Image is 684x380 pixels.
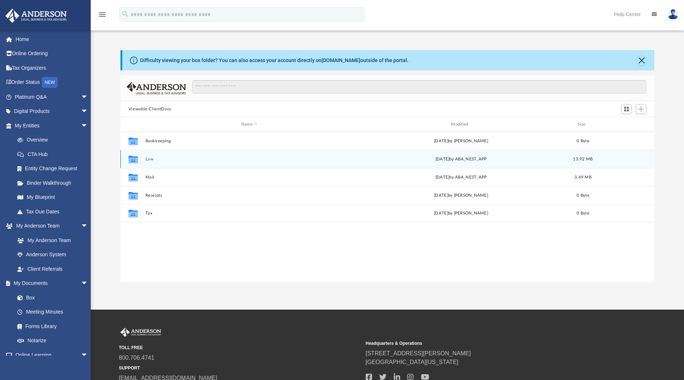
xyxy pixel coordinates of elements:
[98,10,107,19] i: menu
[577,193,589,197] span: 0 Byte
[10,248,95,262] a: Anderson System
[366,359,459,365] a: [GEOGRAPHIC_DATA][US_STATE]
[10,162,99,176] a: Entity Change Request
[81,276,95,291] span: arrow_drop_down
[192,80,646,94] input: Search files and folders
[636,55,647,65] button: Close
[119,344,361,351] small: TOLL FREE
[366,350,471,356] a: [STREET_ADDRESS][PERSON_NAME]
[145,175,353,180] button: Mail
[10,147,99,162] a: CTA Hub
[5,104,99,119] a: Digital Productsarrow_drop_down
[119,365,361,371] small: SUPPORT
[5,46,99,61] a: Online Ordering
[668,9,679,20] img: User Pic
[577,211,589,215] span: 0 Byte
[5,61,99,75] a: Tax Organizers
[5,348,95,362] a: Online Learningarrow_drop_down
[568,121,597,128] div: Size
[621,104,632,114] button: Switch to Grid View
[10,204,99,219] a: Tax Due Dates
[81,219,95,234] span: arrow_drop_down
[145,193,353,198] button: Receipts
[121,10,129,18] i: search
[81,104,95,119] span: arrow_drop_down
[357,192,565,199] div: [DATE] by [PERSON_NAME]
[119,355,155,361] a: 800.706.4741
[366,340,607,347] small: Headquarters & Operations
[145,157,353,162] button: Law
[10,262,95,276] a: Client Referrals
[5,90,99,104] a: Platinum Q&Aarrow_drop_down
[42,77,58,88] div: NEW
[357,138,565,144] div: [DATE] by [PERSON_NAME]
[10,319,92,334] a: Forms Library
[81,90,95,105] span: arrow_drop_down
[573,157,593,161] span: 13.92 MB
[577,139,589,143] span: 0 Byte
[98,14,107,19] a: menu
[119,328,163,337] img: Anderson Advisors Platinum Portal
[5,75,99,90] a: Order StatusNEW
[357,156,565,163] div: [DATE] by ABA_NEST_APP
[81,348,95,363] span: arrow_drop_down
[3,9,69,23] img: Anderson Advisors Platinum Portal
[10,290,92,305] a: Box
[140,57,409,64] div: Difficulty viewing your box folder? You can also access your account directly on outside of the p...
[120,132,655,282] div: grid
[321,57,360,63] a: [DOMAIN_NAME]
[10,334,95,348] a: Notarize
[5,276,95,291] a: My Documentsarrow_drop_down
[574,175,591,179] span: 3.49 MB
[5,118,99,133] a: My Entitiesarrow_drop_down
[357,210,565,217] div: [DATE] by [PERSON_NAME]
[128,106,171,113] button: Viewable-ClientDocs
[5,219,95,233] a: My Anderson Teamarrow_drop_down
[10,133,99,147] a: Overview
[81,118,95,133] span: arrow_drop_down
[145,139,353,143] button: Bookkeeping
[636,104,647,114] button: Add
[10,233,92,248] a: My Anderson Team
[10,190,95,205] a: My Blueprint
[10,176,99,190] a: Binder Walkthrough
[124,121,142,128] div: id
[601,121,651,128] div: id
[10,305,95,319] a: Meeting Minutes
[145,211,353,216] button: Tax
[145,121,353,128] div: Name
[5,32,99,46] a: Home
[357,174,565,181] div: [DATE] by ABA_NEST_APP
[357,121,565,128] div: Modified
